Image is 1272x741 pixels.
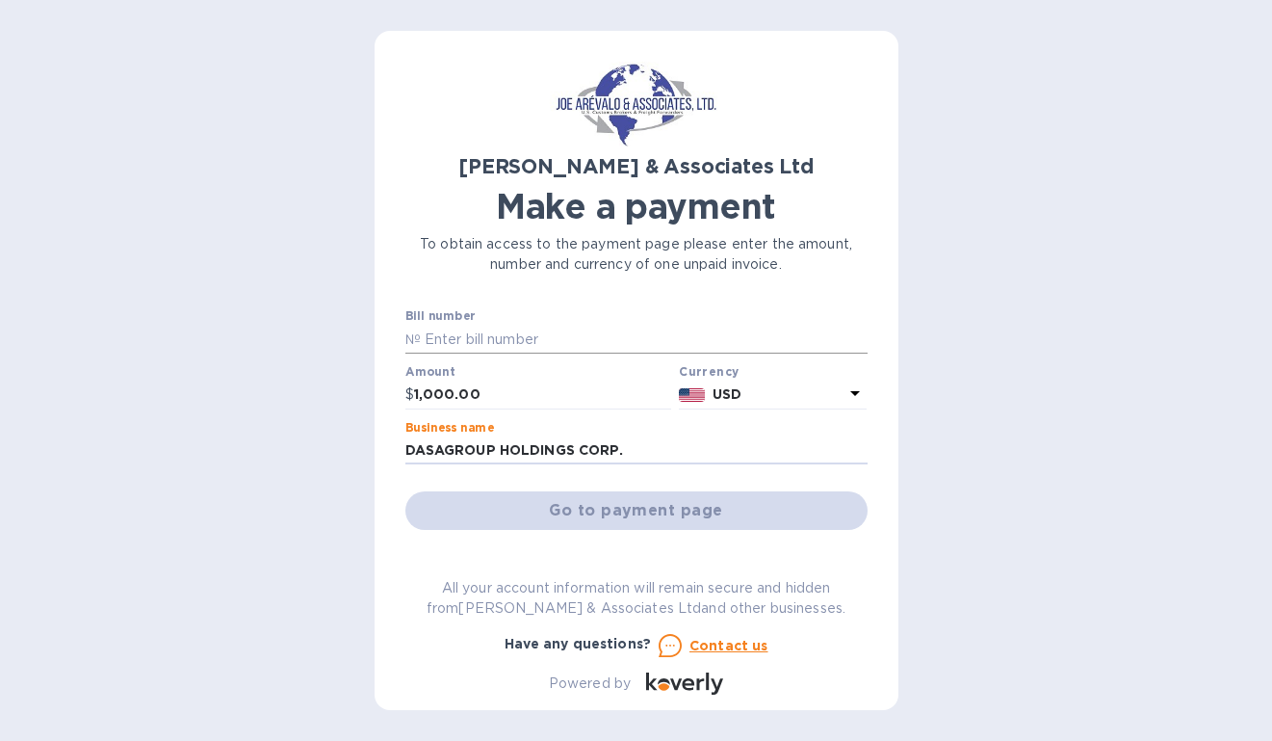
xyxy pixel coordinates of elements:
p: To obtain access to the payment page please enter the amount, number and currency of one unpaid i... [405,234,868,275]
label: Amount [405,366,454,378]
label: Business name [405,422,494,434]
input: 0.00 [414,381,672,410]
p: $ [405,384,414,405]
b: Currency [679,364,739,379]
b: USD [713,386,741,402]
img: USD [679,388,705,402]
b: Have any questions? [505,636,652,651]
p: № [405,330,421,350]
input: Enter bill number [421,325,868,354]
b: [PERSON_NAME] & Associates Ltd [458,154,814,178]
p: Powered by [549,674,631,694]
input: Enter business name [405,437,868,465]
h1: Make a payment [405,186,868,226]
p: All your account information will remain secure and hidden from [PERSON_NAME] & Associates Ltd an... [405,578,868,619]
u: Contact us [689,638,768,653]
label: Bill number [405,311,475,323]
